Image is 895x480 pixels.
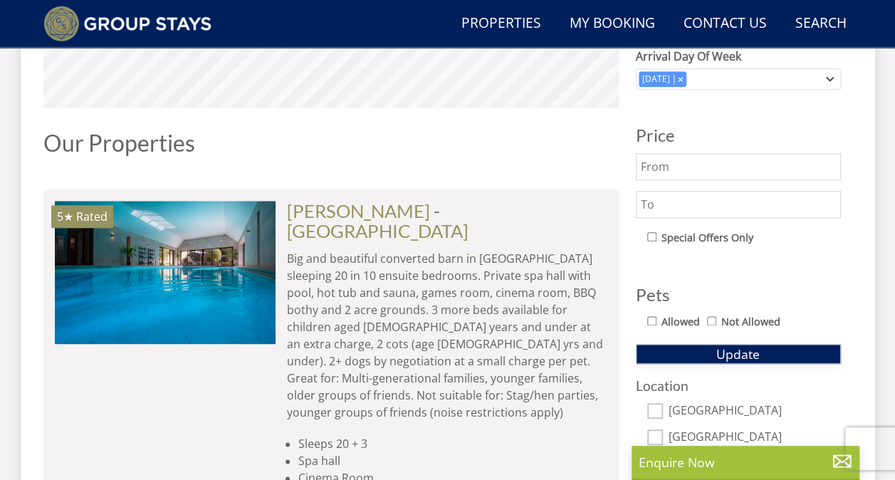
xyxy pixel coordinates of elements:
[636,378,841,393] h3: Location
[669,404,841,419] label: [GEOGRAPHIC_DATA]
[298,452,607,469] li: Spa hall
[298,435,607,452] li: Sleeps 20 + 3
[721,314,780,330] label: Not Allowed
[564,8,661,40] a: My Booking
[55,201,276,343] img: kingshay-barton-large-holiday-home-group-accommodation-sleeps16.original.jpg
[716,345,760,362] span: Update
[287,250,607,421] p: Big and beautiful converted barn in [GEOGRAPHIC_DATA] sleeping 20 in 10 ensuite bedrooms. Private...
[287,200,430,221] a: [PERSON_NAME]
[456,8,547,40] a: Properties
[636,48,841,65] label: Arrival Day Of Week
[661,314,700,330] label: Allowed
[639,453,852,471] p: Enquire Now
[636,153,841,180] input: From
[678,8,773,40] a: Contact Us
[43,130,619,155] h1: Our Properties
[55,201,276,343] a: 5★ Rated
[287,220,469,241] a: [GEOGRAPHIC_DATA]
[661,230,753,246] label: Special Offers Only
[636,126,841,145] h3: Price
[639,73,674,85] div: [DATE]
[76,209,108,224] span: Rated
[636,286,841,304] h3: Pets
[636,191,841,218] input: To
[790,8,852,40] a: Search
[57,209,73,224] span: KINGSHAY BARTON has a 5 star rating under the Quality in Tourism Scheme
[636,68,841,90] div: Combobox
[43,6,212,41] img: Group Stays
[287,200,469,241] span: -
[669,430,841,446] label: [GEOGRAPHIC_DATA]
[636,344,841,364] button: Update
